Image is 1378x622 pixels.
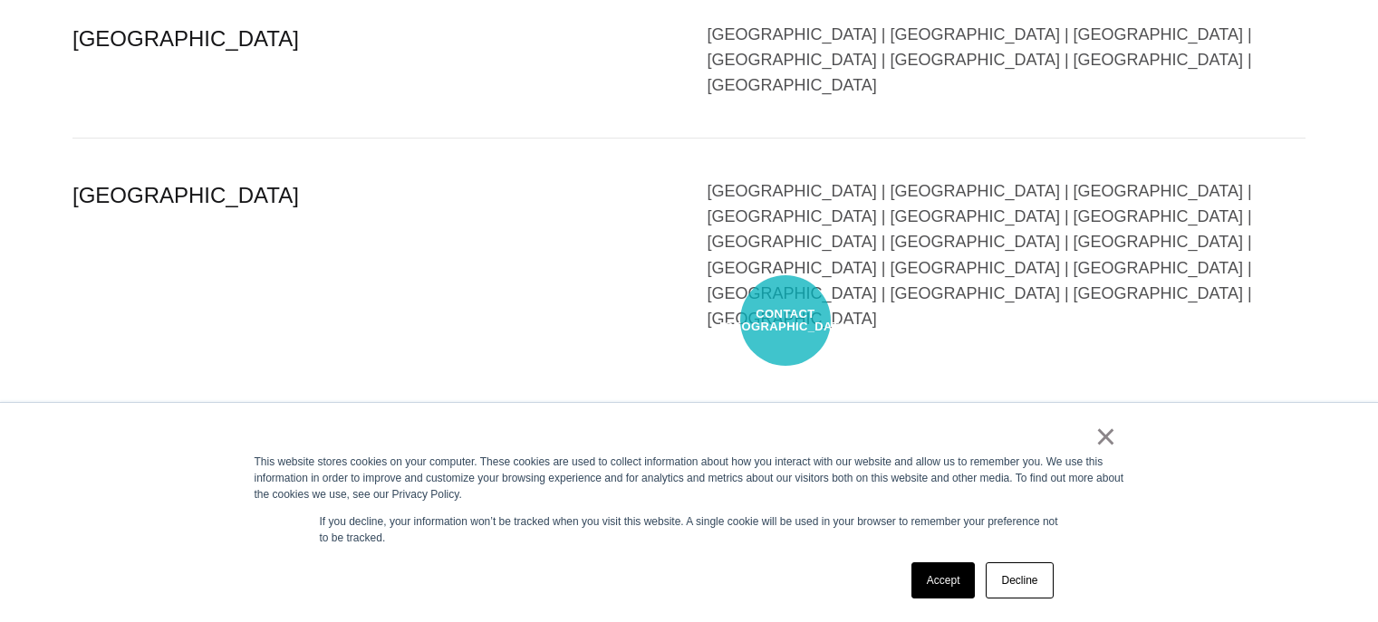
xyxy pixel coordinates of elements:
[708,22,1306,99] div: [GEOGRAPHIC_DATA] | [GEOGRAPHIC_DATA] | [GEOGRAPHIC_DATA] | [GEOGRAPHIC_DATA] | [GEOGRAPHIC_DATA]...
[708,178,1306,331] div: [GEOGRAPHIC_DATA] | [GEOGRAPHIC_DATA] | [GEOGRAPHIC_DATA] | [GEOGRAPHIC_DATA] | [GEOGRAPHIC_DATA]...
[72,22,671,99] div: [GEOGRAPHIC_DATA]
[72,178,671,331] div: [GEOGRAPHIC_DATA]
[1095,428,1117,445] a: ×
[320,513,1059,546] p: If you decline, your information won’t be tracked when you visit this website. A single cookie wi...
[986,562,1053,598] a: Decline
[911,562,976,598] a: Accept
[255,454,1124,502] div: This website stores cookies on your computer. These cookies are used to collect information about...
